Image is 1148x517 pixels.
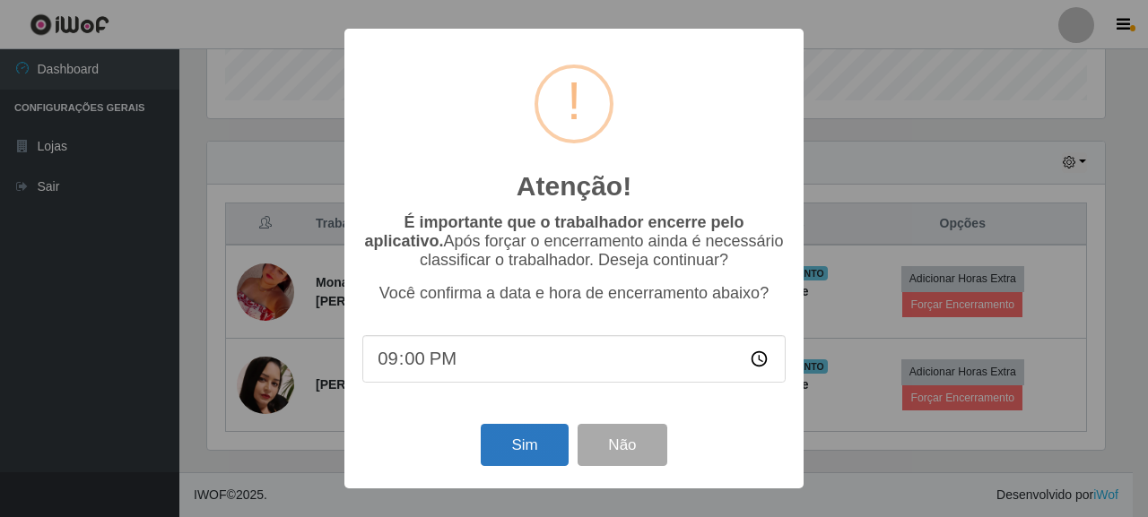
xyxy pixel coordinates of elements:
[364,213,744,250] b: É importante que o trabalhador encerre pelo aplicativo.
[362,213,786,270] p: Após forçar o encerramento ainda é necessário classificar o trabalhador. Deseja continuar?
[517,170,631,202] h2: Atenção!
[362,284,786,303] p: Você confirma a data e hora de encerramento abaixo?
[578,424,666,466] button: Não
[481,424,568,466] button: Sim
